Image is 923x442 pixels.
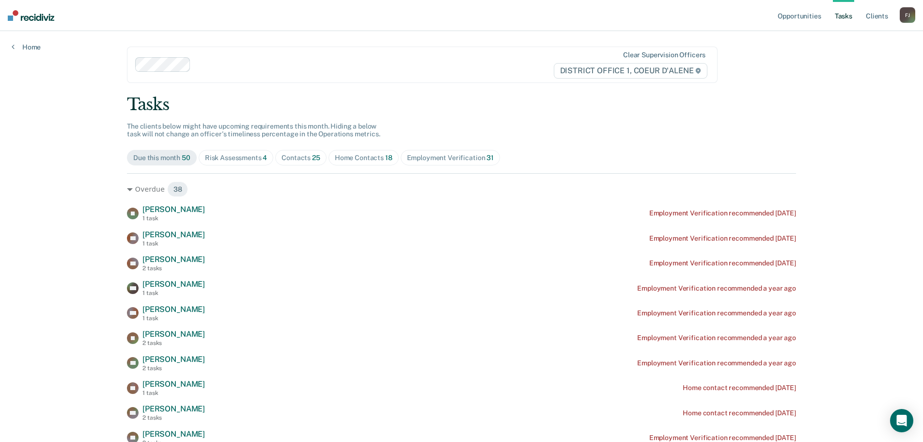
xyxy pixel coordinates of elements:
span: [PERSON_NAME] [142,379,205,389]
div: Tasks [127,95,796,115]
div: Employment Verification recommended [DATE] [649,434,796,442]
span: [PERSON_NAME] [142,404,205,413]
div: 2 tasks [142,365,205,372]
span: [PERSON_NAME] [142,329,205,339]
div: Home Contacts [335,154,392,162]
div: Employment Verification recommended a year ago [637,309,796,317]
span: 38 [167,181,188,197]
div: Employment Verification recommended a year ago [637,284,796,293]
div: Due this month [133,154,190,162]
div: Employment Verification recommended [DATE] [649,209,796,217]
img: Recidiviz [8,10,54,21]
span: 18 [385,154,392,162]
div: 1 task [142,315,205,322]
div: 2 tasks [142,265,205,272]
div: Clear supervision officers [623,51,705,59]
div: Home contact recommended [DATE] [683,384,796,392]
span: [PERSON_NAME] [142,230,205,239]
span: [PERSON_NAME] [142,305,205,314]
span: [PERSON_NAME] [142,255,205,264]
span: 4 [263,154,267,162]
div: Overdue 38 [127,181,796,197]
a: Home [12,43,41,51]
div: Home contact recommended [DATE] [683,409,796,417]
span: [PERSON_NAME] [142,205,205,214]
div: Employment Verification recommended [DATE] [649,234,796,243]
div: 1 task [142,390,205,396]
button: FJ [900,7,915,23]
div: 2 tasks [142,340,205,346]
div: F J [900,7,915,23]
span: 31 [486,154,494,162]
span: DISTRICT OFFICE 1, COEUR D'ALENE [554,63,708,79]
div: Employment Verification [407,154,494,162]
span: [PERSON_NAME] [142,429,205,439]
div: Employment Verification recommended [DATE] [649,259,796,267]
div: 1 task [142,215,205,222]
span: The clients below might have upcoming requirements this month. Hiding a below task will not chang... [127,122,380,138]
div: Employment Verification recommended a year ago [637,334,796,342]
span: [PERSON_NAME] [142,279,205,289]
div: 1 task [142,290,205,296]
div: 2 tasks [142,414,205,421]
span: [PERSON_NAME] [142,355,205,364]
span: 50 [182,154,190,162]
div: Contacts [282,154,320,162]
span: 25 [312,154,320,162]
div: 1 task [142,240,205,247]
div: Employment Verification recommended a year ago [637,359,796,367]
div: Open Intercom Messenger [890,409,913,432]
div: Risk Assessments [205,154,267,162]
